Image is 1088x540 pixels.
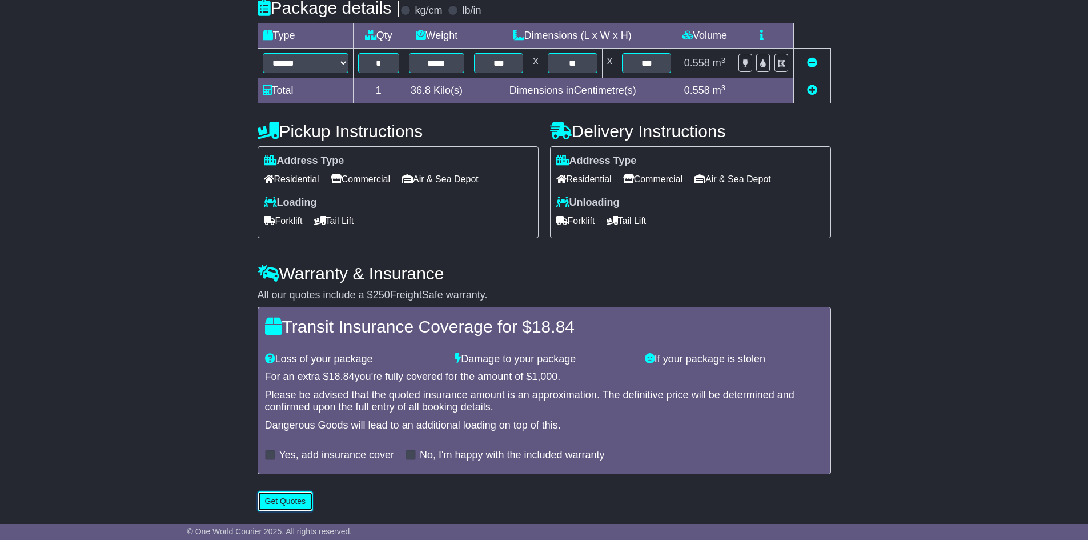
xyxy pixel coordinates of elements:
[469,78,676,103] td: Dimensions in Centimetre(s)
[639,353,829,366] div: If your package is stolen
[420,449,605,462] label: No, I'm happy with the included warranty
[314,212,354,230] span: Tail Lift
[532,371,557,382] span: 1,000
[469,23,676,49] td: Dimensions (L x W x H)
[402,170,479,188] span: Air & Sea Depot
[623,170,682,188] span: Commercial
[676,23,733,49] td: Volume
[259,353,449,366] div: Loss of your package
[265,317,824,336] h4: Transit Insurance Coverage for $
[684,57,710,69] span: 0.558
[411,85,431,96] span: 36.8
[607,212,647,230] span: Tail Lift
[264,155,344,167] label: Address Type
[258,264,831,283] h4: Warranty & Insurance
[684,85,710,96] span: 0.558
[807,57,817,69] a: Remove this item
[404,23,469,49] td: Weight
[258,491,314,511] button: Get Quotes
[556,212,595,230] span: Forklift
[265,389,824,414] div: Please be advised that the quoted insurance amount is an approximation. The definitive price will...
[556,170,612,188] span: Residential
[556,155,637,167] label: Address Type
[462,5,481,17] label: lb/in
[353,78,404,103] td: 1
[694,170,771,188] span: Air & Sea Depot
[265,419,824,432] div: Dangerous Goods will lead to an additional loading on top of this.
[353,23,404,49] td: Qty
[449,353,639,366] div: Damage to your package
[258,78,353,103] td: Total
[264,170,319,188] span: Residential
[264,212,303,230] span: Forklift
[721,56,726,65] sup: 3
[258,289,831,302] div: All our quotes include a $ FreightSafe warranty.
[258,23,353,49] td: Type
[265,371,824,383] div: For an extra $ you're fully covered for the amount of $ .
[550,122,831,141] h4: Delivery Instructions
[721,83,726,92] sup: 3
[373,289,390,301] span: 250
[556,197,620,209] label: Unloading
[264,197,317,209] label: Loading
[528,49,543,78] td: x
[532,317,575,336] span: 18.84
[404,78,469,103] td: Kilo(s)
[807,85,817,96] a: Add new item
[713,85,726,96] span: m
[187,527,352,536] span: © One World Courier 2025. All rights reserved.
[331,170,390,188] span: Commercial
[713,57,726,69] span: m
[602,49,617,78] td: x
[279,449,394,462] label: Yes, add insurance cover
[415,5,442,17] label: kg/cm
[258,122,539,141] h4: Pickup Instructions
[329,371,355,382] span: 18.84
